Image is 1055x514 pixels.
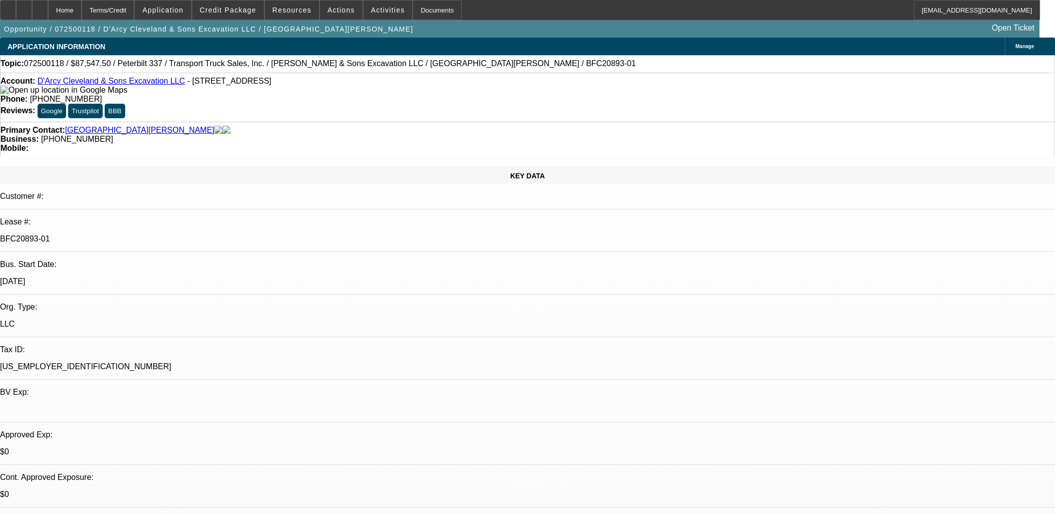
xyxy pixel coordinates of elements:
span: Credit Package [200,6,256,14]
span: Resources [272,6,311,14]
strong: Phone: [1,95,28,103]
strong: Business: [1,135,39,143]
a: D'Arcy Cleveland & Sons Excavation LLC [38,77,185,85]
span: [PHONE_NUMBER] [41,135,113,143]
button: BBB [105,104,125,118]
button: Google [38,104,66,118]
span: APPLICATION INFORMATION [8,43,105,51]
span: [PHONE_NUMBER] [30,95,102,103]
span: 072500118 / $87,547.50 / Peterbilt 337 / Transport Truck Sales, Inc. / [PERSON_NAME] & Sons Excav... [24,59,636,68]
span: Activities [371,6,405,14]
button: Application [135,1,191,20]
button: Actions [320,1,363,20]
button: Resources [265,1,319,20]
a: Open Ticket [988,20,1038,37]
span: Manage [1015,44,1034,49]
button: Credit Package [192,1,264,20]
strong: Primary Contact: [1,126,65,135]
span: Opportunity / 072500118 / D'Arcy Cleveland & Sons Excavation LLC / [GEOGRAPHIC_DATA][PERSON_NAME] [4,25,413,33]
strong: Reviews: [1,106,35,115]
img: Open up location in Google Maps [1,86,127,95]
span: Actions [327,6,355,14]
span: Application [142,6,183,14]
button: Activities [364,1,413,20]
img: facebook-icon.png [214,126,222,135]
strong: Account: [1,77,35,85]
a: [GEOGRAPHIC_DATA][PERSON_NAME] [65,126,214,135]
strong: Mobile: [1,144,29,152]
strong: Topic: [1,59,24,68]
span: - [STREET_ADDRESS] [187,77,271,85]
button: Trustpilot [68,104,102,118]
a: View Google Maps [1,86,127,94]
span: KEY DATA [510,172,545,180]
img: linkedin-icon.png [222,126,230,135]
